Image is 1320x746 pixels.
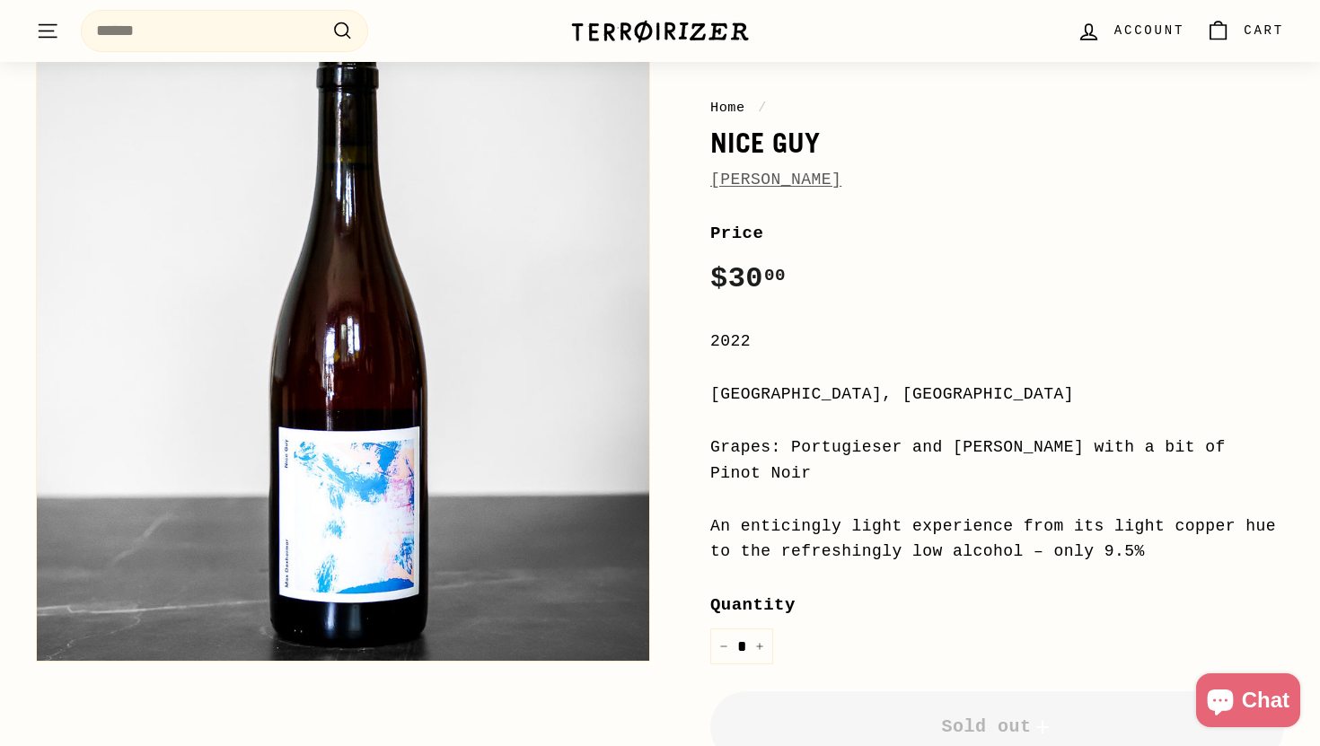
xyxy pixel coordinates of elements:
[1244,21,1284,40] span: Cart
[710,97,1284,118] nav: breadcrumbs
[753,100,771,116] span: /
[710,171,841,189] a: [PERSON_NAME]
[710,628,773,665] input: quantity
[710,592,1284,619] label: Quantity
[710,382,1284,408] div: [GEOGRAPHIC_DATA], [GEOGRAPHIC_DATA]
[710,513,1284,566] div: An enticingly light experience from its light copper hue to the refreshingly low alcohol – only 9.5%
[710,628,737,665] button: Reduce item quantity by one
[764,266,786,285] sup: 00
[710,100,745,116] a: Home
[710,127,1284,158] h1: Nice Guy
[1195,4,1295,57] a: Cart
[1114,21,1184,40] span: Account
[746,628,773,665] button: Increase item quantity by one
[710,220,1284,247] label: Price
[1066,4,1195,57] a: Account
[710,434,1284,487] div: Grapes: Portugieser and [PERSON_NAME] with a bit of Pinot Noir
[941,716,1052,737] span: Sold out
[1191,673,1306,732] inbox-online-store-chat: Shopify online store chat
[710,329,1284,355] div: 2022
[710,262,786,295] span: $30
[37,48,649,661] img: Nice Guy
